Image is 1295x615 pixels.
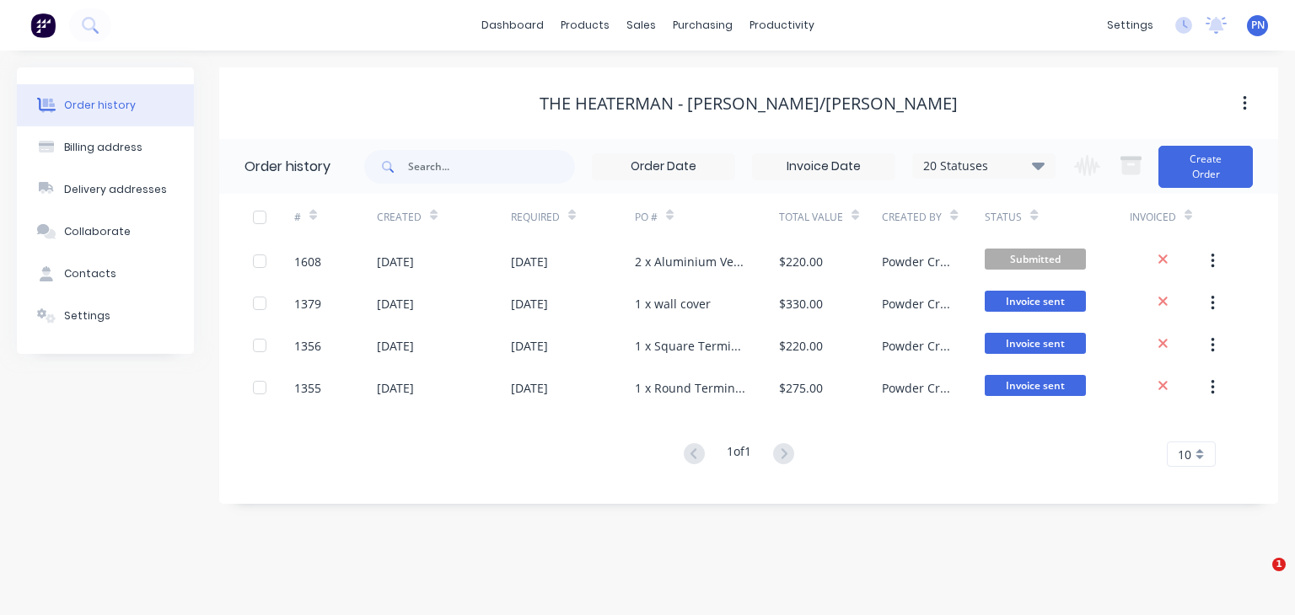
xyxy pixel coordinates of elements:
span: 1 [1272,558,1286,571]
button: Settings [17,295,194,337]
span: Invoice sent [985,333,1086,354]
input: Order Date [593,154,734,179]
div: [DATE] [377,295,414,313]
button: Order history [17,84,194,126]
div: Powder Crew [882,295,951,313]
div: Powder Crew [882,337,951,355]
div: Powder Crew [882,253,951,270]
div: productivity [741,13,823,38]
button: Collaborate [17,211,194,253]
div: Order history [64,98,136,113]
div: [DATE] [511,379,548,397]
div: $330.00 [779,295,823,313]
button: Billing address [17,126,194,168]
button: Create Order [1158,146,1253,188]
div: $220.00 [779,337,823,355]
div: Collaborate [64,224,131,239]
div: Billing address [64,140,142,155]
div: Invoiced [1130,210,1176,225]
div: [DATE] [377,253,414,270]
div: Powder Crew [882,379,951,397]
div: Delivery addresses [64,182,167,197]
input: Invoice Date [753,154,895,179]
span: 10 [1178,446,1191,463]
div: $220.00 [779,253,823,270]
div: # [294,194,377,240]
div: [DATE] [511,295,548,313]
div: 1 x wall cover [635,295,711,313]
div: Order history [244,157,330,177]
span: Submitted [985,249,1086,270]
span: Invoice sent [985,375,1086,396]
div: Required [511,194,635,240]
span: PN [1251,18,1265,33]
div: Contacts [64,266,116,281]
div: 1 x Square Terminal Vent Duct End - POWDERCOAT - LEXICON QTR [635,337,745,355]
div: [DATE] [377,337,414,355]
div: $275.00 [779,379,823,397]
a: dashboard [473,13,552,38]
div: Total Value [779,210,843,225]
div: purchasing [664,13,741,38]
div: Status [985,194,1129,240]
div: settings [1099,13,1162,38]
div: # [294,210,301,225]
button: Delivery addresses [17,168,194,211]
button: Contacts [17,253,194,295]
div: 1355 [294,379,321,397]
div: 20 Statuses [913,157,1055,175]
div: [DATE] [511,253,548,270]
img: Factory [30,13,56,38]
iframe: Intercom live chat [1238,558,1278,598]
div: Status [985,210,1022,225]
div: Created [377,210,422,225]
div: Created By [882,194,985,240]
div: Settings [64,308,110,324]
div: PO # [635,194,779,240]
div: Created By [882,210,942,225]
div: sales [618,13,664,38]
div: 1 x Round Terminal Vent + 1 x Round Flute Duct - POWDERCOAT - TERRACOTA [635,379,745,397]
div: Created [377,194,511,240]
div: [DATE] [377,379,414,397]
div: The Heaterman - [PERSON_NAME]/[PERSON_NAME] [540,94,958,114]
div: products [552,13,618,38]
div: Total Value [779,194,882,240]
div: 1608 [294,253,321,270]
div: 1 of 1 [727,442,751,467]
input: Search... [408,150,575,184]
div: [DATE] [511,337,548,355]
div: Required [511,210,560,225]
div: Invoiced [1130,194,1212,240]
div: PO # [635,210,658,225]
div: 2 x Aluminium Vents - Monument Matt [635,253,745,270]
div: 1379 [294,295,321,313]
div: 1356 [294,337,321,355]
span: Invoice sent [985,291,1086,312]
